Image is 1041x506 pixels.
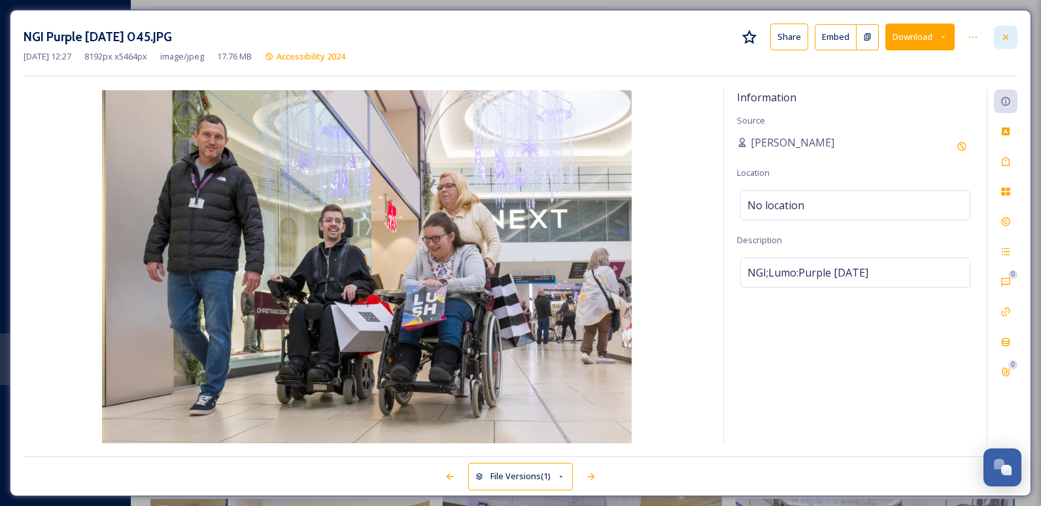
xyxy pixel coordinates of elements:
[770,24,808,50] button: Share
[160,50,204,63] span: image/jpeg
[277,50,345,62] span: Accessibility 2024
[737,114,765,126] span: Source
[24,50,71,63] span: [DATE] 12:27
[1008,270,1017,279] div: 0
[217,50,252,63] span: 17.76 MB
[737,167,770,178] span: Location
[84,50,147,63] span: 8192 px x 5464 px
[24,90,710,443] img: NGI%20Purple%20Tuesday%20045.JPG
[468,463,573,490] button: File Versions(1)
[747,265,868,280] span: NGI;Lumo:Purple [DATE]
[751,135,834,150] span: [PERSON_NAME]
[983,448,1021,486] button: Open Chat
[747,197,804,213] span: No location
[737,90,796,105] span: Information
[885,24,955,50] button: Download
[815,24,857,50] button: Embed
[1008,360,1017,369] div: 0
[737,234,782,246] span: Description
[24,27,172,46] h3: NGI Purple [DATE] 045.JPG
